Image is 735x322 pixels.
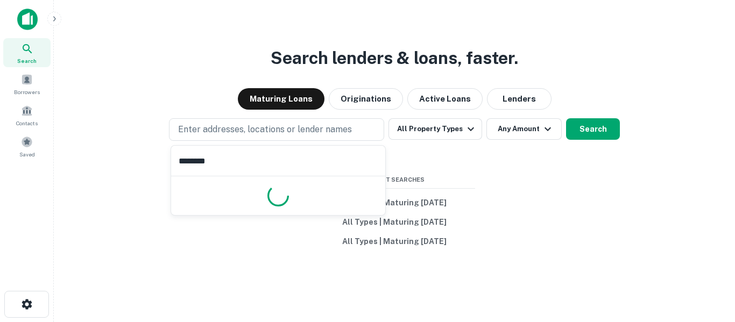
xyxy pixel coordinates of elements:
[486,118,562,140] button: Any Amount
[17,56,37,65] span: Search
[3,101,51,130] a: Contacts
[14,88,40,96] span: Borrowers
[169,118,384,141] button: Enter addresses, locations or lender names
[314,212,475,232] button: All Types | Maturing [DATE]
[314,232,475,251] button: All Types | Maturing [DATE]
[3,132,51,161] a: Saved
[314,193,475,212] button: All Types | Maturing [DATE]
[407,88,483,110] button: Active Loans
[3,38,51,67] a: Search
[271,45,518,71] h3: Search lenders & loans, faster.
[681,236,735,288] iframe: Chat Widget
[314,175,475,184] span: Recent Searches
[487,88,552,110] button: Lenders
[19,150,35,159] span: Saved
[178,123,352,136] p: Enter addresses, locations or lender names
[3,69,51,98] a: Borrowers
[388,118,482,140] button: All Property Types
[566,118,620,140] button: Search
[17,9,38,30] img: capitalize-icon.png
[16,119,38,127] span: Contacts
[329,88,403,110] button: Originations
[238,88,324,110] button: Maturing Loans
